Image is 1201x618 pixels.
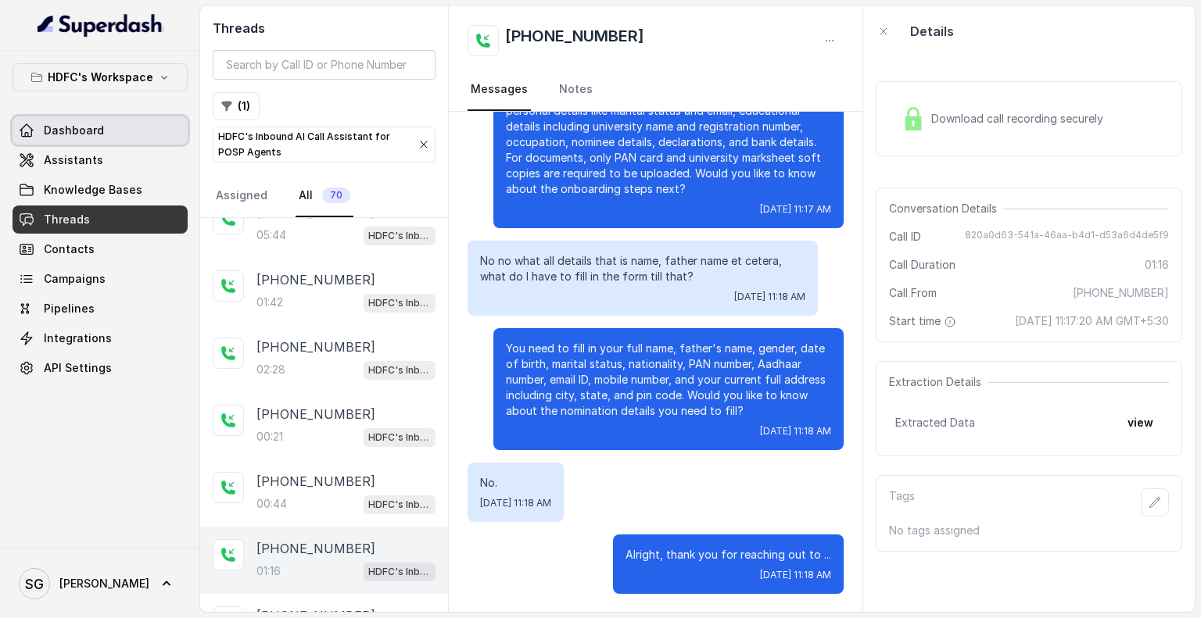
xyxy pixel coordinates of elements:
span: Call Duration [889,257,955,273]
a: Integrations [13,324,188,352]
p: HDFC's Inbound AI Call Assistant for POSP Agents [368,295,431,311]
img: light.svg [38,13,163,38]
span: Extracted Data [895,415,975,430]
p: You need to submit your Aadhaar number, PAN card, a selfie, personal details like marital status ... [506,88,831,197]
span: API Settings [44,360,112,376]
span: Extraction Details [889,374,988,390]
span: [DATE] 11:17 AM [760,203,831,216]
span: Start time [889,313,959,329]
text: SG [25,576,44,592]
span: Knowledge Bases [44,182,142,198]
span: 820a0d63-541a-46aa-b4d1-d53a6d4de5f9 [965,229,1169,245]
p: [PHONE_NUMBER] [256,270,375,289]
span: Call From [889,285,937,301]
p: No tags assigned [889,523,1169,538]
span: [DATE] 11:18 AM [734,291,805,303]
img: Lock Icon [902,107,925,130]
button: (1) [213,92,260,120]
span: Call ID [889,229,921,245]
button: HDFC's Inbound AI Call Assistant for POSP Agents [213,127,436,163]
a: Assistants [13,146,188,174]
p: No. [480,475,551,491]
a: All70 [296,175,353,217]
nav: Tabs [213,175,436,217]
p: 00:44 [256,496,287,512]
p: Alright, thank you for reaching out to ... [626,547,831,563]
p: Details [910,22,954,41]
span: [DATE] 11:18 AM [480,497,551,509]
span: 01:16 [1145,257,1169,273]
a: Threads [13,205,188,234]
p: 01:16 [256,563,281,579]
button: view [1118,409,1163,437]
p: You need to fill in your full name, father's name, gender, date of birth, marital status, nationa... [506,341,831,419]
p: [PHONE_NUMBER] [256,405,375,423]
p: HDFC's Inbound AI Call Assistant for POSP Agents [368,497,431,513]
p: [PHONE_NUMBER] [256,338,375,356]
p: 00:21 [256,429,283,445]
span: [DATE] 11:18 AM [760,569,831,581]
span: Download call recording securely [931,111,1110,127]
input: Search by Call ID or Phone Number [213,50,436,80]
p: 05:44 [256,227,286,243]
a: Knowledge Bases [13,176,188,204]
span: Integrations [44,330,112,346]
span: Conversation Details [889,201,1003,216]
a: API Settings [13,354,188,382]
p: Tags [889,488,915,516]
span: [DATE] 11:18 AM [760,425,831,438]
p: [PHONE_NUMBER] [256,539,375,558]
span: Dashboard [44,123,104,138]
span: Threads [44,212,90,227]
span: Pipelines [44,301,95,316]
a: Campaigns [13,265,188,293]
span: Assistants [44,152,103,168]
span: [PHONE_NUMBER] [1073,285,1169,301]
a: Contacts [13,235,188,263]
a: Assigned [213,175,271,217]
nav: Tabs [468,69,844,111]
span: Campaigns [44,271,106,287]
p: 02:28 [256,362,285,377]
a: [PERSON_NAME] [13,562,188,605]
button: HDFC's Workspace [13,63,188,91]
p: 01:42 [256,295,283,310]
p: No no what all details that is name, father name et cetera, what do I have to fill in the form ti... [480,253,805,284]
p: HDFC's Inbound AI Call Assistant for POSP Agents [368,228,431,244]
a: Pipelines [13,295,188,323]
span: [PERSON_NAME] [59,576,149,591]
p: HDFC's Inbound AI Call Assistant for POSP Agents [368,564,431,580]
span: 70 [322,188,350,203]
span: Contacts [44,241,95,257]
h2: Threads [213,19,436,38]
p: HDFC's Inbound AI Call Assistant for POSP Agents [368,430,431,445]
span: [DATE] 11:17:20 AM GMT+5:30 [1015,313,1169,329]
p: HDFC's Inbound AI Call Assistant for POSP Agents [368,363,431,378]
a: Dashboard [13,116,188,145]
a: Notes [556,69,596,111]
p: [PHONE_NUMBER] [256,472,375,491]
a: Messages [468,69,531,111]
p: HDFC's Inbound AI Call Assistant for POSP Agents [218,129,405,160]
h2: [PHONE_NUMBER] [505,25,644,56]
p: HDFC's Workspace [48,68,153,87]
